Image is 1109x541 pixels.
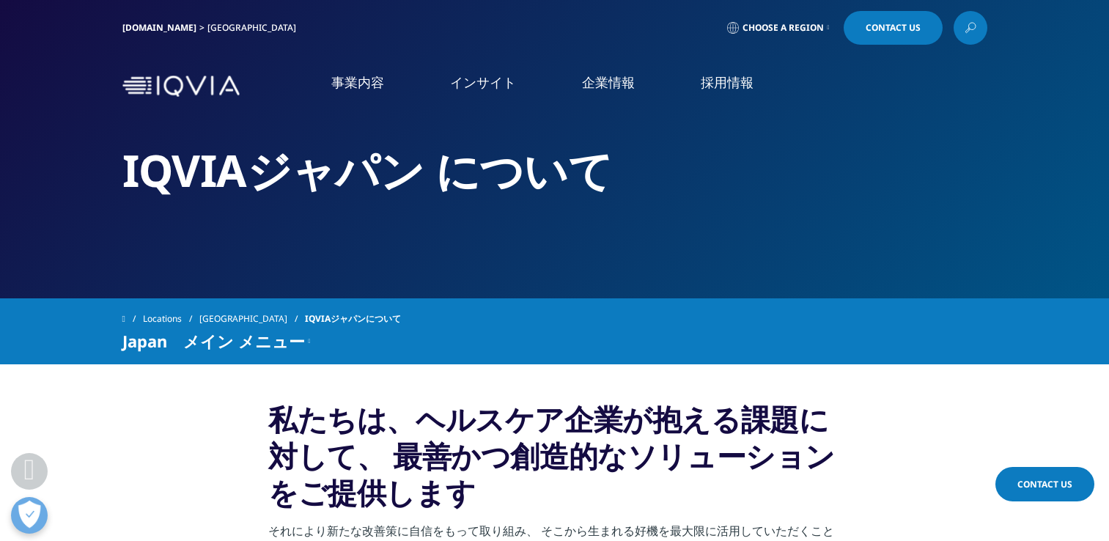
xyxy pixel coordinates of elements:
h2: IQVIAジャパン について [122,143,987,198]
span: Contact Us [1017,478,1072,490]
a: 事業内容 [331,73,384,92]
nav: Primary [246,51,987,121]
span: Choose a Region [743,22,824,34]
div: [GEOGRAPHIC_DATA] [207,22,302,34]
a: [DOMAIN_NAME] [122,21,196,34]
a: [GEOGRAPHIC_DATA] [199,306,305,332]
a: Contact Us [995,467,1094,501]
a: インサイト [450,73,516,92]
a: 企業情報 [582,73,635,92]
span: Japan メイン メニュー [122,332,305,350]
span: Contact Us [866,23,921,32]
a: 採用情報 [701,73,754,92]
a: Contact Us [844,11,943,45]
a: Locations [143,306,199,332]
button: 優先設定センターを開く [11,497,48,534]
span: IQVIAジャパンについて [305,306,401,332]
h3: 私たちは、ヘルスケア企業が抱える課題に対して、 最善かつ創造的なソリューションをご提供します [268,401,841,522]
